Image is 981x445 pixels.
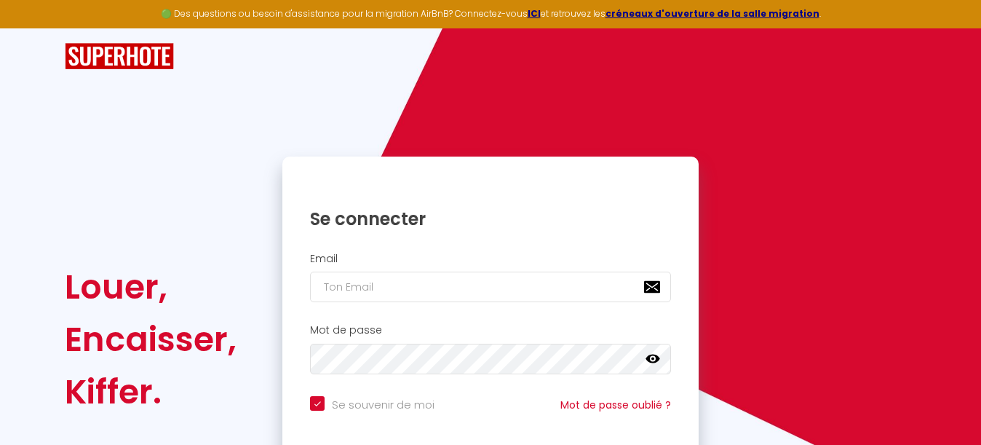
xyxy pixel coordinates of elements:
a: créneaux d'ouverture de la salle migration [605,7,819,20]
img: SuperHote logo [65,43,174,70]
div: Encaisser, [65,313,237,366]
input: Ton Email [310,272,671,302]
h1: Se connecter [310,208,671,230]
div: Kiffer. [65,366,237,418]
a: Mot de passe oublié ? [560,398,671,412]
div: Louer, [65,261,237,313]
h2: Mot de passe [310,324,671,336]
h2: Email [310,253,671,265]
a: ICI [528,7,541,20]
